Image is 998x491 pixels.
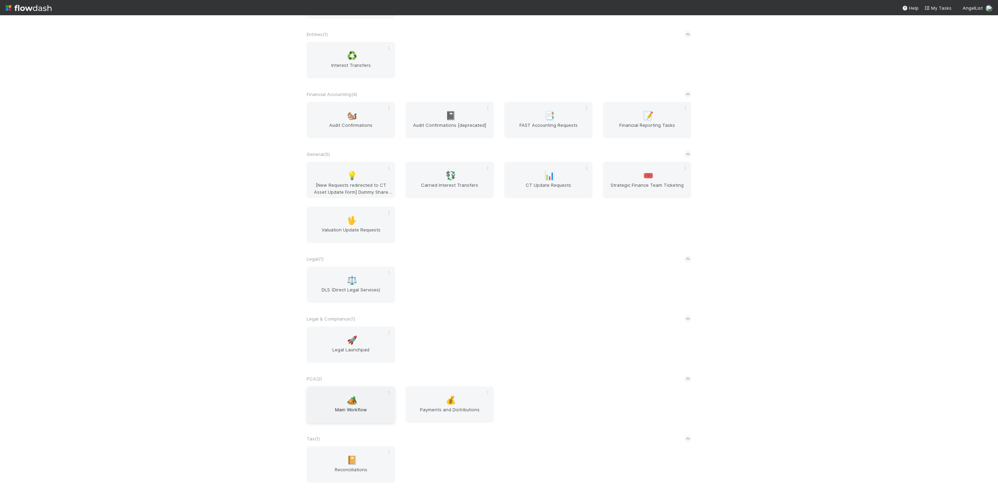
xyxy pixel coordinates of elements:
span: 🎟️ [643,171,654,180]
span: ⚖️ [347,276,357,285]
span: Reconciliations [309,466,392,480]
a: 📊CT Update Requests [504,162,593,198]
span: Audit Confirmations [309,122,392,135]
span: Financial Reporting Tasks [606,122,689,135]
a: 💰Payments and Distributions [405,386,494,423]
span: Legal ( 1 ) [307,256,324,262]
span: Legal Launchpad [309,346,392,360]
span: 💰 [446,396,456,405]
span: Legal & Compliance ( 1 ) [307,316,355,322]
span: Main Workflow [309,406,392,420]
span: 🏕️ [347,396,357,405]
a: 🏕️Main Workflow [307,386,395,423]
span: Entities ( 1 ) [307,32,328,37]
span: ♻️ [347,51,357,60]
span: [New Requests redirected to CT Asset Update Form] Dummy Share Backlog Cleanup [309,182,392,195]
a: 🚀Legal Launchpad [307,326,395,363]
span: DLS (Direct Legal Services) [309,286,392,300]
a: 💡[New Requests redirected to CT Asset Update Form] Dummy Share Backlog Cleanup [307,162,395,198]
span: 📊 [544,171,555,180]
a: 📝Financial Reporting Tasks [603,102,691,138]
span: 📝 [643,111,654,120]
div: Help [902,5,919,11]
a: ⚖️DLS (Direct Legal Services) [307,266,395,303]
span: 🖖 [347,216,357,225]
span: FAST Accounting Requests [507,122,590,135]
a: 🖖Valuation Update Requests [307,207,395,243]
a: 📓Audit Confirmations [deprecated] [405,102,494,138]
span: General ( 5 ) [307,151,330,157]
span: Valuation Update Requests [309,226,392,240]
span: 📓 [446,111,456,120]
span: Carried Interest Transfers [408,182,491,195]
span: Audit Confirmations [deprecated] [408,122,491,135]
a: ♻️Interest Transfers [307,42,395,78]
span: 📑 [544,111,555,120]
a: 🐿️Audit Confirmations [307,102,395,138]
span: AngelList [963,5,983,11]
a: My Tasks [924,5,952,11]
span: 🚀 [347,336,357,345]
span: Payments and Distributions [408,406,491,420]
span: Tax ( 1 ) [307,436,320,441]
a: 📔Reconciliations [307,446,395,483]
span: 📔 [347,456,357,465]
span: 💱 [446,171,456,180]
img: logo-inverted-e16ddd16eac7371096b0.svg [6,2,52,14]
span: Strategic Finance Team Ticketing [606,182,689,195]
span: Interest Transfers [309,62,392,76]
span: 🐿️ [347,111,357,120]
span: CT Update Requests [507,182,590,195]
span: Financial Accounting ( 4 ) [307,91,357,97]
a: 📑FAST Accounting Requests [504,102,593,138]
span: PCA ( 2 ) [307,376,322,382]
a: 💱Carried Interest Transfers [405,162,494,198]
img: avatar_d7f67417-030a-43ce-a3ce-a315a3ccfd08.png [986,5,992,12]
span: 💡 [347,171,357,180]
a: 🎟️Strategic Finance Team Ticketing [603,162,691,198]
